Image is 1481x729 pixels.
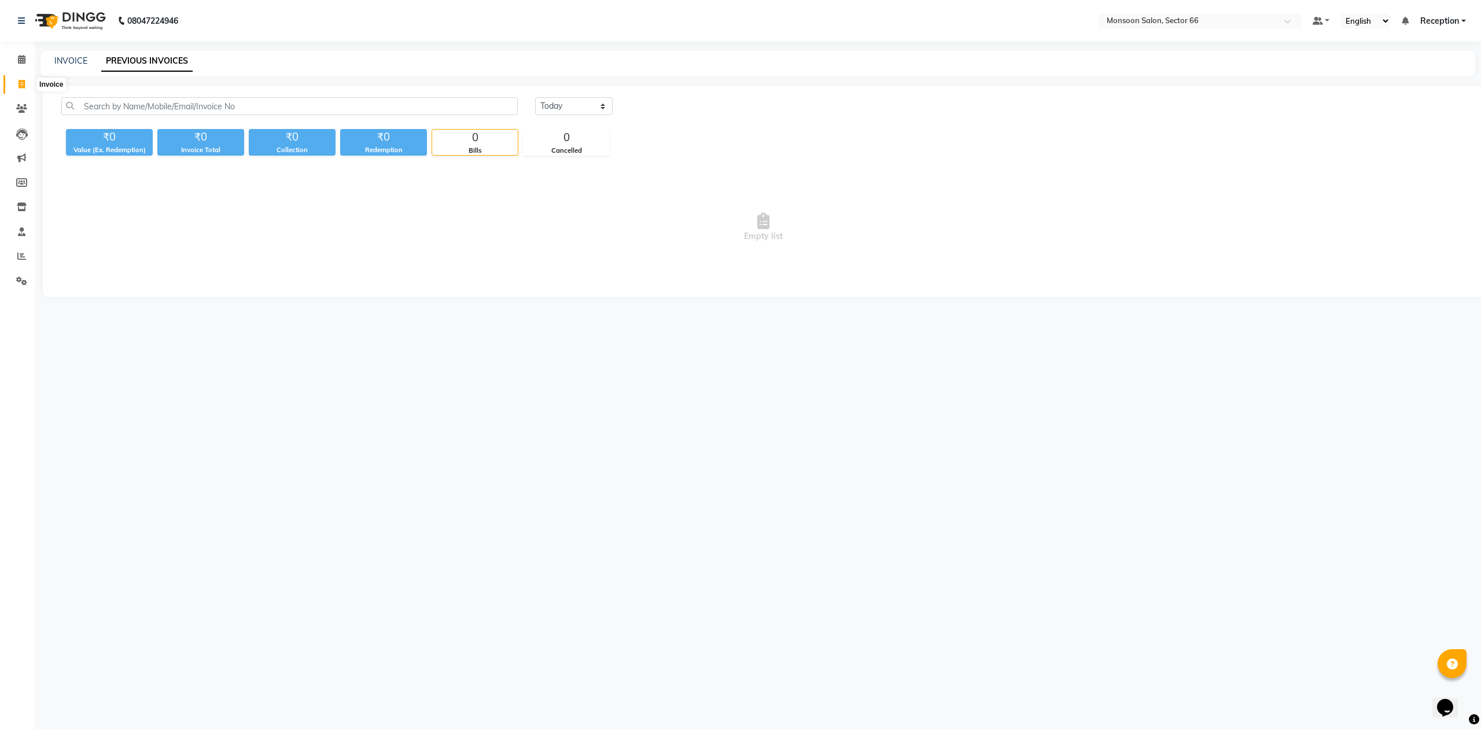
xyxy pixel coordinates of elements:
img: logo [30,5,109,37]
span: Reception [1420,15,1459,27]
div: Collection [249,145,336,155]
div: ₹0 [66,129,153,145]
div: 0 [524,130,609,146]
div: ₹0 [157,129,244,145]
div: Invoice Total [157,145,244,155]
a: PREVIOUS INVOICES [101,51,193,72]
div: Cancelled [524,146,609,156]
div: Invoice [36,78,66,92]
div: Bills [432,146,518,156]
div: ₹0 [249,129,336,145]
iframe: chat widget [1432,683,1469,717]
input: Search by Name/Mobile/Email/Invoice No [61,97,518,115]
div: Value (Ex. Redemption) [66,145,153,155]
b: 08047224946 [127,5,178,37]
span: Empty list [61,170,1465,285]
a: INVOICE [54,56,87,66]
div: Redemption [340,145,427,155]
div: ₹0 [340,129,427,145]
div: 0 [432,130,518,146]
